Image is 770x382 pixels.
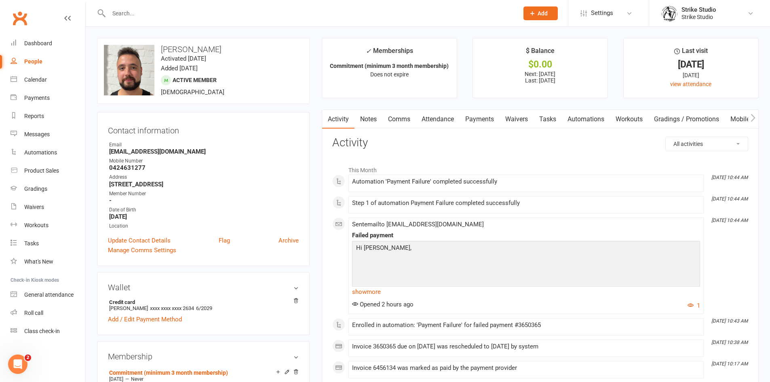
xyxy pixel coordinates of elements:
a: Messages [11,125,85,144]
div: Gradings [24,186,47,192]
div: Failed payment [352,232,700,239]
div: Tasks [24,240,39,247]
div: Invoice 6456134 was marked as paid by the payment provider [352,365,700,371]
div: Address [109,173,299,181]
a: Workouts [610,110,648,129]
img: thumb_image1723780799.png [661,5,677,21]
div: Date of Birth [109,206,299,214]
div: $ Balance [526,46,555,60]
div: Automations [24,149,57,156]
h3: [PERSON_NAME] [104,45,303,54]
strong: - [109,197,299,204]
div: $0.00 [480,60,600,69]
h3: Contact information [108,123,299,135]
a: Tasks [11,234,85,253]
span: [DEMOGRAPHIC_DATA] [161,89,224,96]
div: Automation 'Payment Failure' completed successfully [352,178,700,185]
div: Workouts [24,222,49,228]
a: Manage Comms Settings [108,245,176,255]
span: Active member [173,77,217,83]
a: Clubworx [10,8,30,28]
span: xxxx xxxx xxxx 2634 [150,305,194,311]
a: Workouts [11,216,85,234]
button: 1 [688,301,700,310]
h3: Wallet [108,283,299,292]
div: [DATE] [631,71,751,80]
a: Payments [11,89,85,107]
a: Commitment (minimum 3 month membership) [109,369,228,376]
div: General attendance [24,291,74,298]
span: Settings [591,4,613,22]
p: Hi [PERSON_NAME], [354,243,698,255]
a: People [11,53,85,71]
a: Waivers [500,110,534,129]
h3: Activity [332,137,748,149]
strong: [EMAIL_ADDRESS][DOMAIN_NAME] [109,148,299,155]
div: Enrolled in automation: 'Payment Failure' for failed payment #3650365 [352,322,700,329]
div: Product Sales [24,167,59,174]
input: Search... [106,8,513,19]
a: Archive [278,236,299,245]
div: Waivers [24,204,44,210]
div: Dashboard [24,40,52,46]
div: People [24,58,42,65]
a: view attendance [670,81,711,87]
div: Roll call [24,310,43,316]
div: What's New [24,258,53,265]
a: Flag [219,236,230,245]
time: Added [DATE] [161,65,198,72]
a: Waivers [11,198,85,216]
div: Class check-in [24,328,60,334]
span: Does not expire [370,71,409,78]
div: Strike Studio [681,6,716,13]
i: [DATE] 10:44 AM [711,196,748,202]
time: Activated [DATE] [161,55,206,62]
i: ✓ [366,47,371,55]
li: [PERSON_NAME] [108,298,299,312]
div: [DATE] [631,60,751,69]
img: image1705972569.png [104,45,154,95]
span: Opened 2 hours ago [352,301,413,308]
h3: Membership [108,352,299,361]
a: Activity [322,110,354,129]
a: Automations [562,110,610,129]
i: [DATE] 10:44 AM [711,175,748,180]
strong: Commitment (minimum 3 month membership) [330,63,449,69]
a: What's New [11,253,85,271]
div: Payments [24,95,50,101]
div: Strike Studio [681,13,716,21]
strong: 0424631277 [109,164,299,171]
a: Comms [382,110,416,129]
div: Email [109,141,299,149]
a: Class kiosk mode [11,322,85,340]
a: Automations [11,144,85,162]
a: Product Sales [11,162,85,180]
a: Calendar [11,71,85,89]
div: Location [109,222,299,230]
span: [DATE] [109,376,123,382]
div: Calendar [24,76,47,83]
div: Memberships [366,46,413,61]
i: [DATE] 10:44 AM [711,217,748,223]
div: Mobile Number [109,157,299,165]
a: Tasks [534,110,562,129]
a: Update Contact Details [108,236,171,245]
a: Dashboard [11,34,85,53]
strong: [STREET_ADDRESS] [109,181,299,188]
a: Notes [354,110,382,129]
i: [DATE] 10:38 AM [711,340,748,345]
a: Reports [11,107,85,125]
a: Gradings / Promotions [648,110,725,129]
div: Invoice 3650365 due on [DATE] was rescheduled to [DATE] by system [352,343,700,350]
span: 2 [25,355,31,361]
a: General attendance kiosk mode [11,286,85,304]
strong: [DATE] [109,213,299,220]
a: Payments [460,110,500,129]
div: Member Number [109,190,299,198]
i: [DATE] 10:43 AM [711,318,748,324]
button: Add [523,6,558,20]
li: This Month [332,162,748,175]
i: [DATE] 10:17 AM [711,361,748,367]
span: Add [538,10,548,17]
div: Last visit [674,46,708,60]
